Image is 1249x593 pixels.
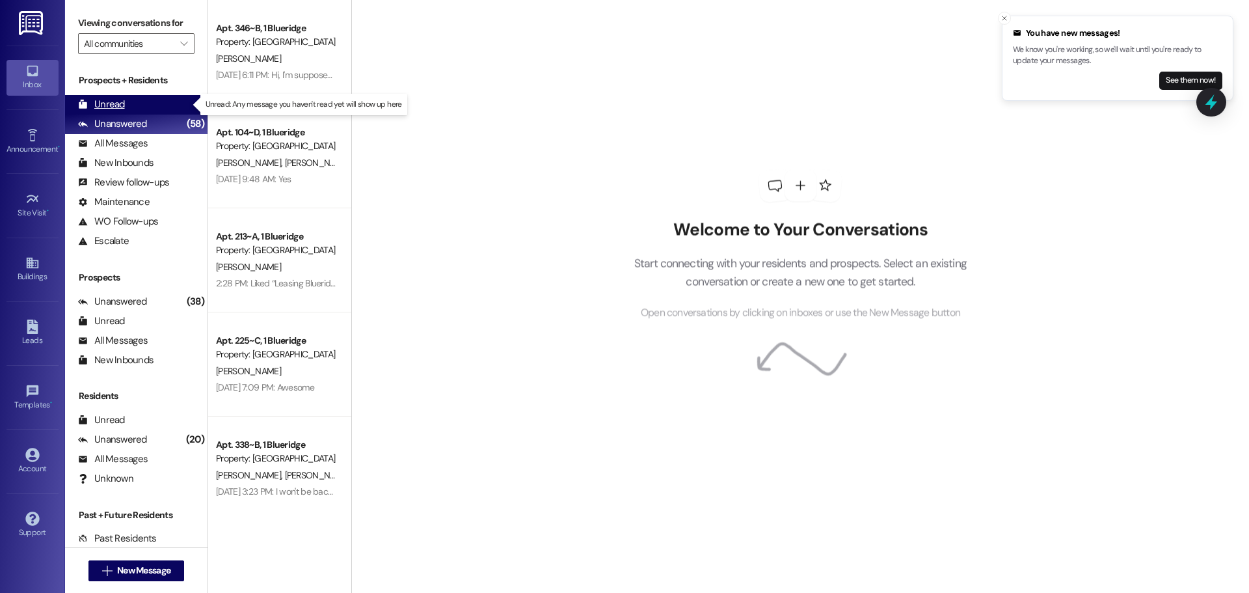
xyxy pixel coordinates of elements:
[216,35,336,49] div: Property: [GEOGRAPHIC_DATA]
[216,243,336,257] div: Property: [GEOGRAPHIC_DATA]
[998,12,1011,25] button: Close toast
[216,230,336,243] div: Apt. 213~A, 1 Blueridge
[216,53,281,64] span: [PERSON_NAME]
[216,277,808,289] div: 2:28 PM: Liked “Leasing Blueridge (Blueridge): Oh, that's totally fine! When I went to check ther...
[183,430,208,450] div: (20)
[78,532,157,545] div: Past Residents
[216,348,336,361] div: Property: [GEOGRAPHIC_DATA]
[216,261,281,273] span: [PERSON_NAME]
[78,234,129,248] div: Escalate
[206,99,402,110] p: Unread: Any message you haven't read yet will show up here
[7,316,59,351] a: Leads
[19,11,46,35] img: ResiDesk Logo
[78,314,125,328] div: Unread
[78,353,154,367] div: New Inbounds
[216,365,281,377] span: [PERSON_NAME]
[1159,72,1222,90] button: See them now!
[216,469,285,481] span: [PERSON_NAME]
[84,33,174,54] input: All communities
[7,444,59,479] a: Account
[78,334,148,348] div: All Messages
[117,564,170,577] span: New Message
[180,38,187,49] i: 
[7,60,59,95] a: Inbox
[78,472,133,486] div: Unknown
[641,305,960,321] span: Open conversations by clicking on inboxes or use the New Message button
[1013,44,1222,67] p: We know you're working, so we'll wait until you're ready to update your messages.
[216,486,394,497] div: [DATE] 3:23 PM: I won't be back until September
[284,157,353,169] span: [PERSON_NAME]
[78,195,150,209] div: Maintenance
[78,117,147,131] div: Unanswered
[216,438,336,452] div: Apt. 338~B, 1 Blueridge
[78,98,125,111] div: Unread
[78,452,148,466] div: All Messages
[614,254,986,291] p: Start connecting with your residents and prospects. Select an existing conversation or create a n...
[216,69,952,81] div: [DATE] 6:11 PM: Hi, I'm supposed to be transferring to 102 from 346 and was told I should be able...
[65,271,208,284] div: Prospects
[78,137,148,150] div: All Messages
[183,114,208,134] div: (58)
[216,21,336,35] div: Apt. 346~B, 1 Blueridge
[88,560,185,581] button: New Message
[1013,27,1222,40] div: You have new messages!
[7,380,59,415] a: Templates •
[58,143,60,152] span: •
[65,508,208,522] div: Past + Future Residents
[216,126,336,139] div: Apt. 104~D, 1 Blueridge
[102,566,112,576] i: 
[7,188,59,223] a: Site Visit •
[183,292,208,312] div: (38)
[65,389,208,403] div: Residents
[7,252,59,287] a: Buildings
[216,173,291,185] div: [DATE] 9:48 AM: Yes
[78,295,147,309] div: Unanswered
[78,413,125,427] div: Unread
[614,220,986,241] h2: Welcome to Your Conversations
[78,156,154,170] div: New Inbounds
[216,381,314,393] div: [DATE] 7:09 PM: Awesome
[284,469,353,481] span: [PERSON_NAME]
[78,433,147,447] div: Unanswered
[47,206,49,215] span: •
[216,139,336,153] div: Property: [GEOGRAPHIC_DATA]
[50,398,52,407] span: •
[65,74,208,87] div: Prospects + Residents
[216,157,285,169] span: [PERSON_NAME]
[216,452,336,465] div: Property: [GEOGRAPHIC_DATA]
[7,508,59,543] a: Support
[78,13,195,33] label: Viewing conversations for
[78,176,169,189] div: Review follow-ups
[78,215,158,228] div: WO Follow-ups
[216,334,336,348] div: Apt. 225~C, 1 Blueridge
